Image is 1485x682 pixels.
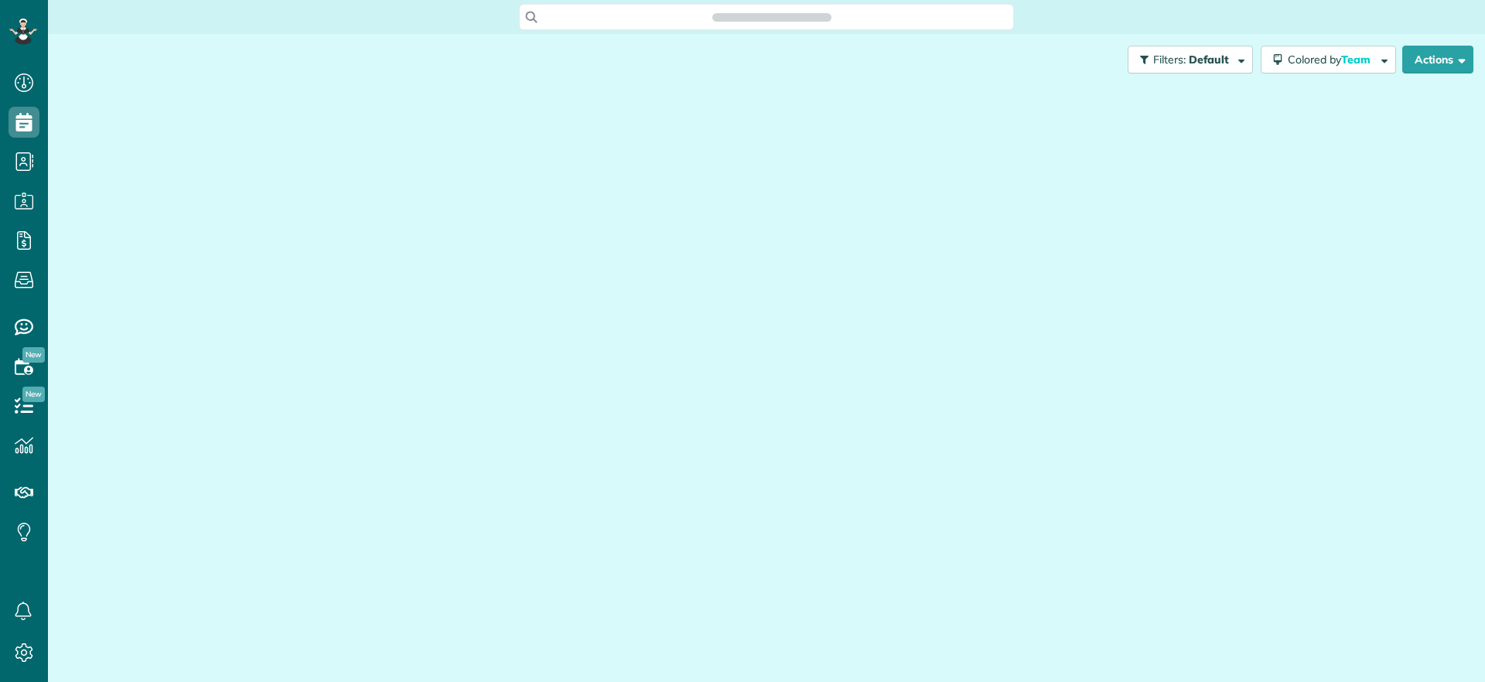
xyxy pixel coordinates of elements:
span: Filters: [1153,53,1186,66]
span: Colored by [1288,53,1376,66]
a: Filters: Default [1120,46,1253,73]
span: Search ZenMaid… [728,9,815,25]
span: Team [1341,53,1373,66]
span: New [22,387,45,402]
button: Filters: Default [1128,46,1253,73]
button: Colored byTeam [1261,46,1396,73]
span: New [22,347,45,363]
span: Default [1189,53,1230,66]
button: Actions [1402,46,1473,73]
